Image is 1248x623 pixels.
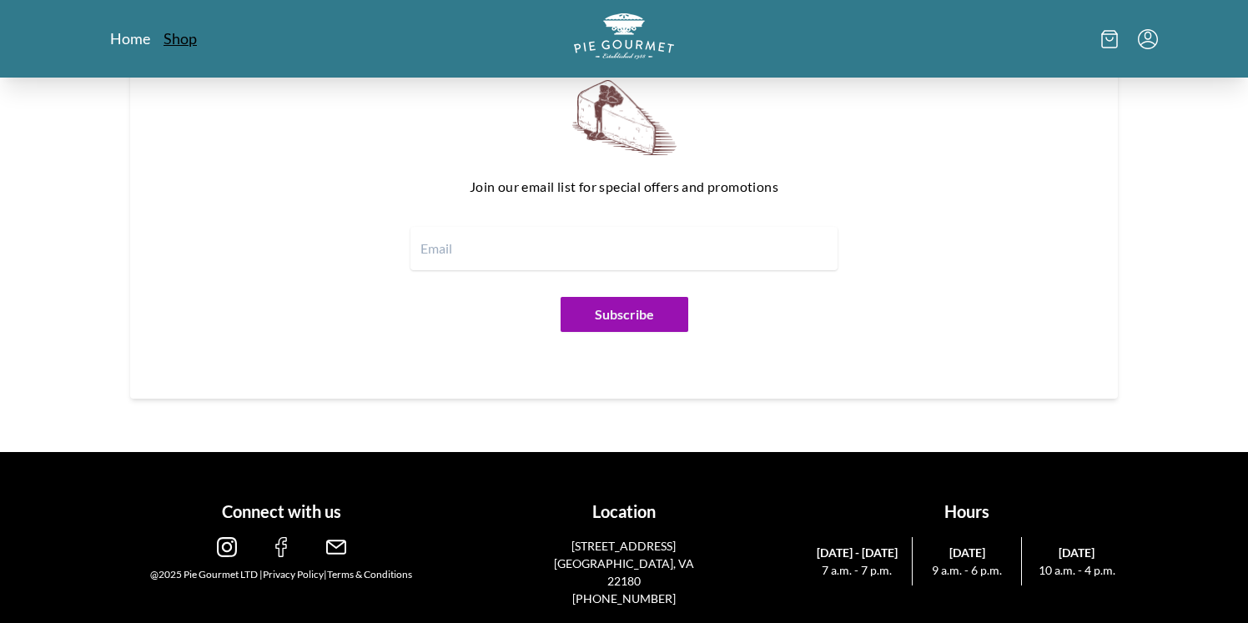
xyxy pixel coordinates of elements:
[1138,29,1158,49] button: Menu
[808,544,905,561] span: [DATE] - [DATE]
[271,537,291,557] img: facebook
[110,28,150,48] a: Home
[572,80,677,155] img: newsletter
[1029,561,1125,579] span: 10 a.m. - 4 p.m.
[117,499,446,524] h1: Connect with us
[808,561,905,579] span: 7 a.m. - 7 p.m.
[326,537,346,557] img: email
[410,227,838,270] input: Email
[271,544,291,560] a: facebook
[117,567,446,582] div: @2025 Pie Gourmet LTD | |
[263,568,324,580] a: Privacy Policy
[217,537,237,557] img: instagram
[327,568,412,580] a: Terms & Conditions
[919,561,1015,579] span: 9 a.m. - 6 p.m.
[217,544,237,560] a: instagram
[164,28,197,48] a: Shop
[326,544,346,560] a: email
[460,499,789,524] h1: Location
[919,544,1015,561] span: [DATE]
[541,537,706,555] p: [STREET_ADDRESS]
[574,13,674,59] img: logo
[574,13,674,64] a: Logo
[541,537,706,590] a: [STREET_ADDRESS][GEOGRAPHIC_DATA], VA 22180
[1029,544,1125,561] span: [DATE]
[197,173,1051,200] p: Join our email list for special offers and promotions
[561,297,688,332] button: Subscribe
[541,555,706,590] p: [GEOGRAPHIC_DATA], VA 22180
[572,591,676,605] a: [PHONE_NUMBER]
[802,499,1131,524] h1: Hours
